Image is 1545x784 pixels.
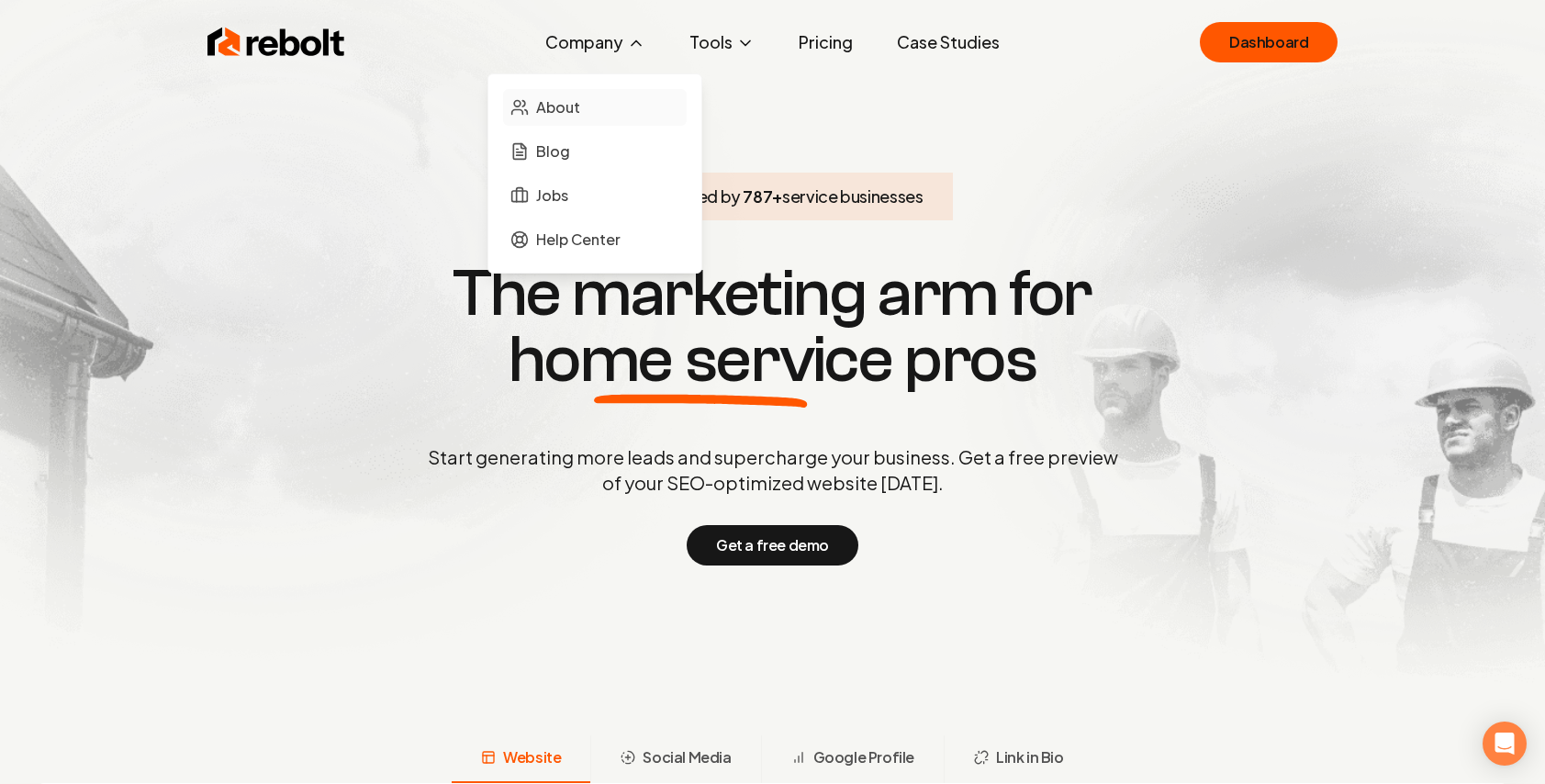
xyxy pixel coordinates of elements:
[643,746,731,768] span: Social Media
[944,735,1093,783] button: Link in Bio
[536,96,580,118] span: About
[882,24,1014,61] a: Case Studies
[772,185,782,207] span: +
[503,89,687,126] a: About
[1483,722,1527,766] div: Open Intercom Messenger
[1200,22,1338,62] a: Dashboard
[509,327,893,393] span: home service
[536,229,621,251] span: Help Center
[503,221,687,258] a: Help Center
[784,24,868,61] a: Pricing
[503,177,687,214] a: Jobs
[503,133,687,170] a: Blog
[996,746,1064,768] span: Link in Bio
[658,185,740,207] span: Trusted by
[536,185,568,207] span: Jobs
[813,746,914,768] span: Google Profile
[761,735,944,783] button: Google Profile
[503,746,561,768] span: Website
[536,140,570,162] span: Blog
[452,735,590,783] button: Website
[743,184,772,209] span: 787
[675,24,769,61] button: Tools
[590,735,760,783] button: Social Media
[687,525,858,566] button: Get a free demo
[424,444,1122,496] p: Start generating more leads and supercharge your business. Get a free preview of your SEO-optimiz...
[782,185,924,207] span: service businesses
[531,24,660,61] button: Company
[207,24,345,61] img: Rebolt Logo
[332,261,1214,393] h1: The marketing arm for pros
